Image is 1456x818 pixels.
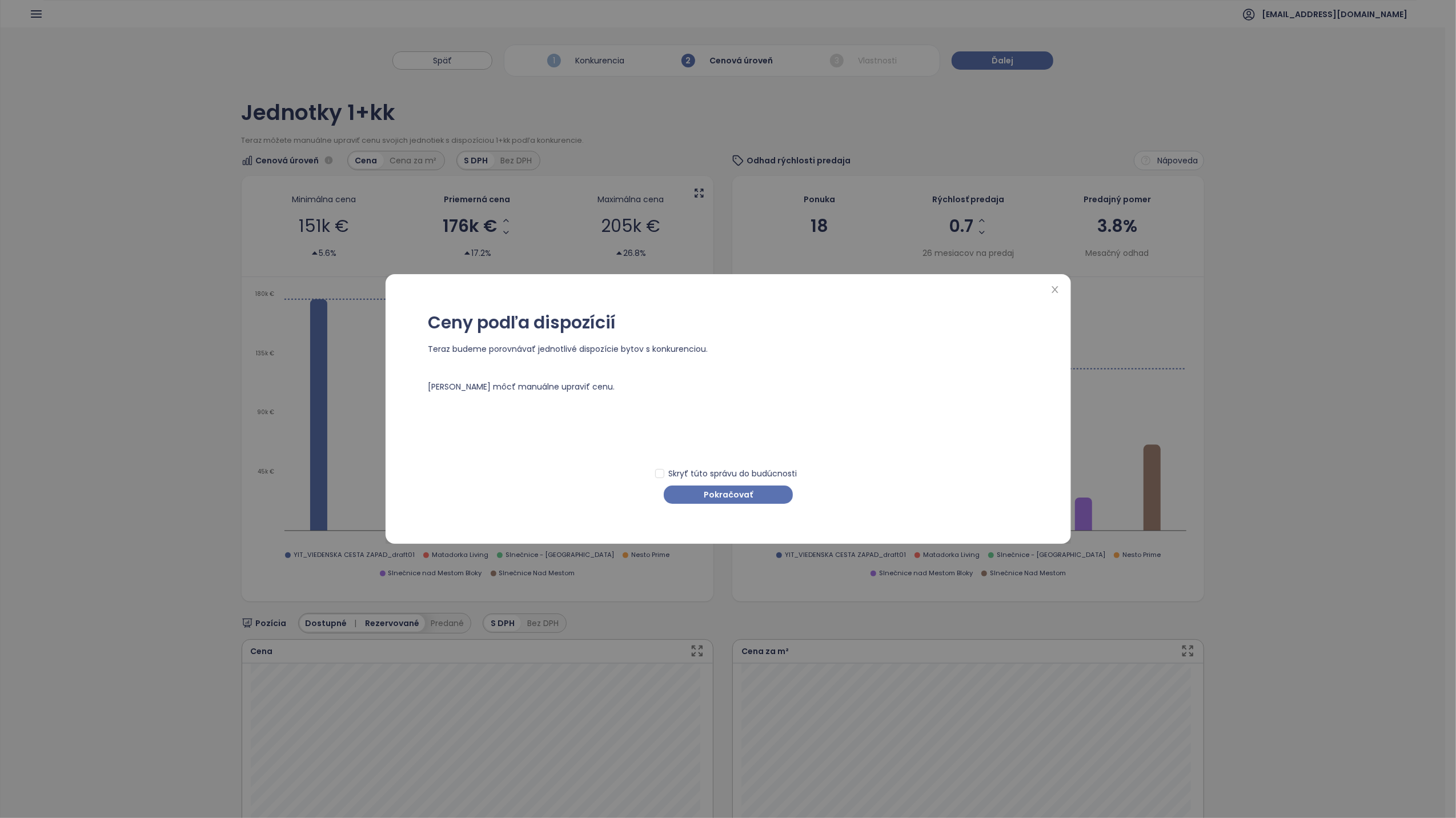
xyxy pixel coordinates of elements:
span: close [1050,285,1060,294]
span: Pokračovať [704,488,753,501]
span: Skryť túto správu do budúcnosti [664,467,801,480]
span: Teraz budeme porovnávať jednotlivé dispozície bytov s konkurenciou. [428,343,1029,355]
button: Close [1049,284,1061,296]
div: Ceny podľa dispozícií [428,314,1029,343]
span: [PERSON_NAME] môcť manuálne upraviť cenu. [428,380,1029,393]
button: Pokračovať [664,486,793,504]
